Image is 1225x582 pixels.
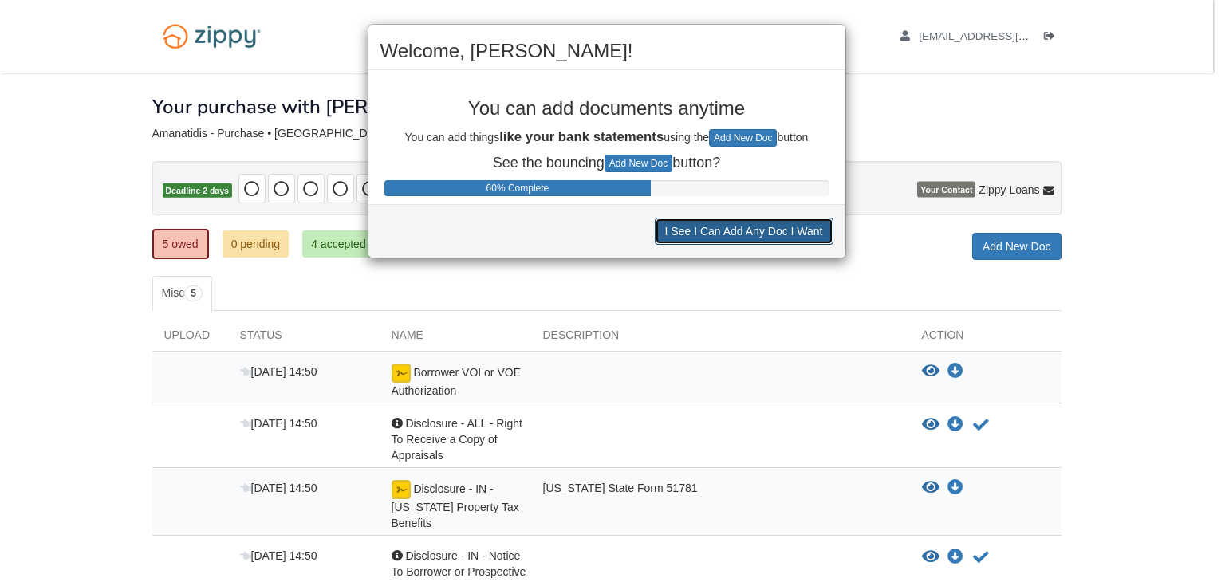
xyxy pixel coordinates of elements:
[384,180,652,196] div: Progress Bar
[380,155,833,172] p: See the bouncing button?
[380,98,833,119] p: You can add documents anytime
[380,128,833,147] p: You can add things using the button
[655,218,833,245] button: I See I Can Add Any Doc I Want
[709,129,777,147] button: Add New Doc
[380,41,833,61] h2: Welcome, [PERSON_NAME]!
[605,155,672,172] button: Add New Doc
[499,129,664,144] b: like your bank statements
